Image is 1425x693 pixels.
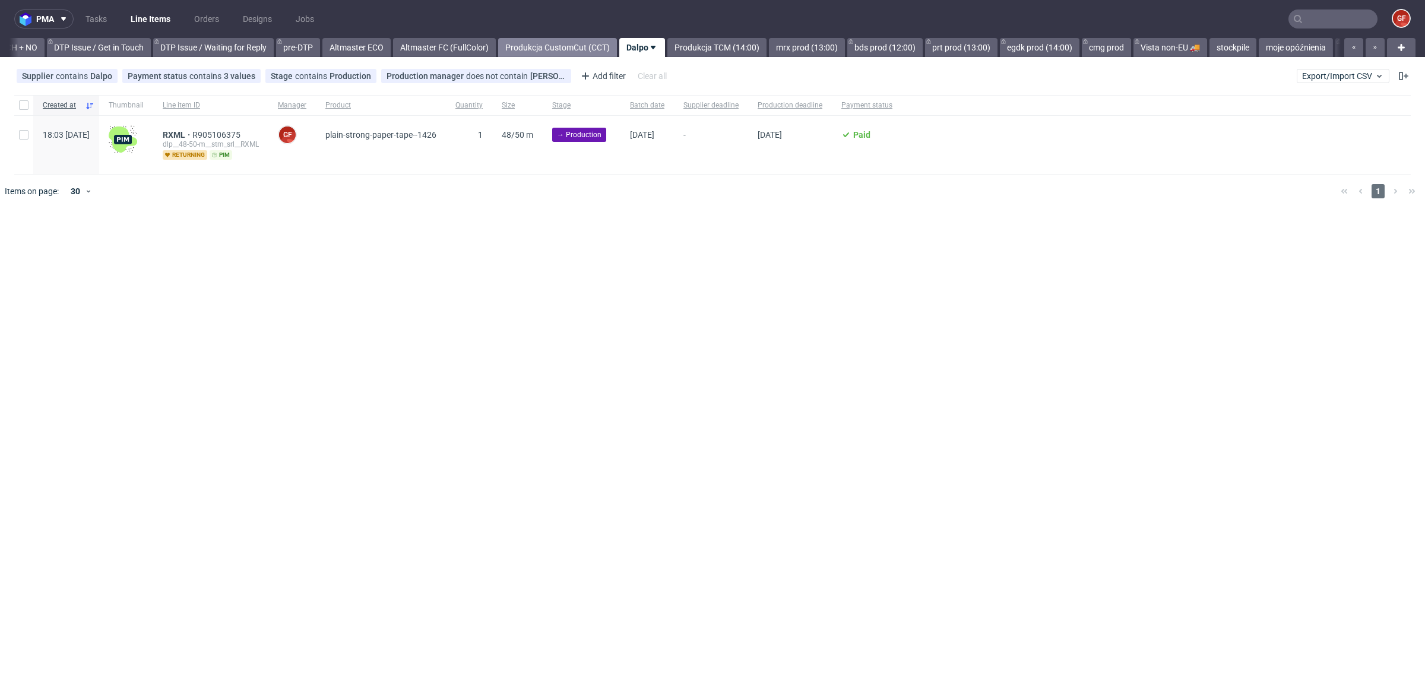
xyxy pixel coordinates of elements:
a: moje opóźnienia [1259,38,1333,57]
a: egdk prod (14:00) [1000,38,1079,57]
span: 1 [478,130,483,140]
span: Supplier deadline [683,100,739,110]
span: does not contain [466,71,530,81]
span: Size [502,100,533,110]
a: Line Items [123,10,178,29]
span: Thumbnail [109,100,144,110]
span: Product [325,100,436,110]
span: pim [210,150,232,160]
button: pma [14,10,74,29]
span: plain-strong-paper-tape--1426 [325,130,436,140]
a: RXML [163,130,192,140]
span: - [683,130,739,160]
figcaption: GF [279,126,296,143]
a: DTP Issue / Get in Touch [47,38,151,57]
a: pre-DTP [276,38,320,57]
img: logo [20,12,36,26]
a: Altmaster ECO [322,38,391,57]
span: Items on page: [5,185,59,197]
span: 1 [1372,184,1385,198]
a: Vista non-EU 🚚 [1133,38,1207,57]
span: [DATE] [630,130,654,140]
span: Quantity [455,100,483,110]
span: Export/Import CSV [1302,71,1384,81]
a: Tasks [78,10,114,29]
span: Payment status [841,100,892,110]
div: [PERSON_NAME] [530,71,566,81]
span: Paid [853,130,870,140]
img: wHgJFi1I6lmhQAAAABJRU5ErkJggg== [109,125,137,154]
a: stockpile [1209,38,1256,57]
span: Manager [278,100,306,110]
span: Payment status [128,71,189,81]
div: 3 values [224,71,255,81]
div: Dalpo [90,71,112,81]
a: Designs [236,10,279,29]
button: Export/Import CSV [1297,69,1389,83]
span: Production deadline [758,100,822,110]
span: → Production [557,129,601,140]
div: dlp__48-50-m__stm_srl__RXML [163,140,259,149]
span: Line item ID [163,100,259,110]
figcaption: GF [1393,10,1410,27]
a: Altmaster FC (FullColor) [393,38,496,57]
a: mrx prod (13:00) [769,38,845,57]
span: Batch date [630,100,664,110]
a: Dalpo [619,38,665,57]
a: prt prod (13:00) [925,38,997,57]
a: DTP Issue / Waiting for Reply [153,38,274,57]
span: Supplier [22,71,56,81]
span: returning [163,150,207,160]
div: 30 [64,183,85,200]
a: cmg prod [1082,38,1131,57]
a: Produkcja TCM (14:00) [667,38,767,57]
a: Orders [187,10,226,29]
span: contains [56,71,90,81]
a: R905106375 [192,130,243,140]
span: pma [36,15,54,23]
span: 18:03 [DATE] [43,130,90,140]
span: [DATE] [758,130,782,140]
a: bds prod (12:00) [847,38,923,57]
span: Stage [552,100,611,110]
span: Production manager [387,71,466,81]
span: contains [295,71,330,81]
span: contains [189,71,224,81]
div: Clear all [635,68,669,84]
a: Produkcja CustomCut (CCT) [498,38,617,57]
span: Stage [271,71,295,81]
span: Created at [43,100,80,110]
a: Jobs [289,10,321,29]
div: Production [330,71,371,81]
span: 48/50 m [502,130,533,140]
div: Add filter [576,67,628,86]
